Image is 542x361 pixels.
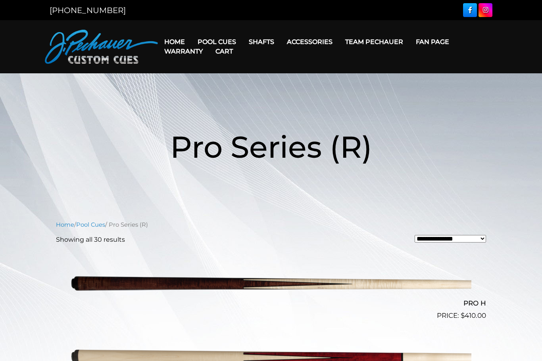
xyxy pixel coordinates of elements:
h2: PRO H [56,296,486,310]
a: Shafts [242,32,281,52]
a: Warranty [158,41,209,61]
a: [PHONE_NUMBER] [50,6,126,15]
p: Showing all 30 results [56,235,125,244]
img: Pechauer Custom Cues [45,30,158,64]
a: Accessories [281,32,339,52]
a: PRO H $410.00 [56,251,486,321]
a: Fan Page [409,32,456,52]
select: Shop order [415,235,486,243]
a: Pool Cues [76,221,105,228]
a: Home [158,32,191,52]
a: Pool Cues [191,32,242,52]
a: Team Pechauer [339,32,409,52]
bdi: 410.00 [461,311,486,319]
span: $ [461,311,465,319]
a: Cart [209,41,239,61]
img: PRO H [71,251,471,317]
a: Home [56,221,74,228]
nav: Breadcrumb [56,220,486,229]
span: Pro Series (R) [170,128,372,165]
